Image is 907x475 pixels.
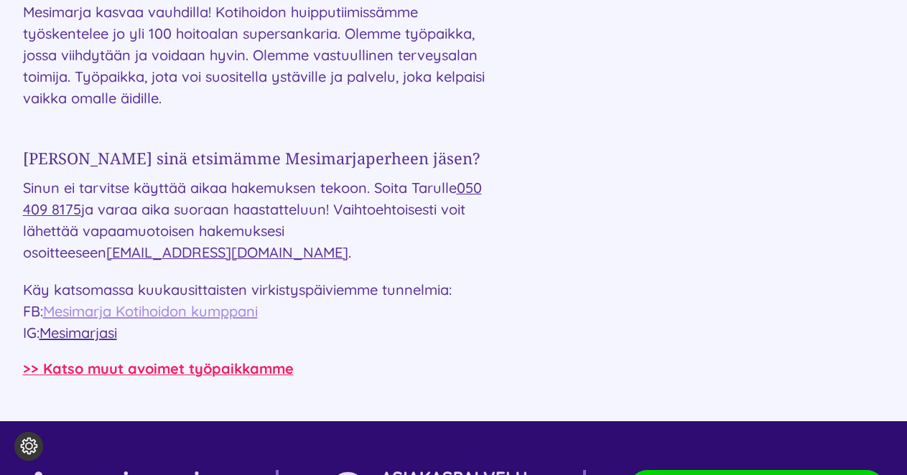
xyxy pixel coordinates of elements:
[23,359,294,377] a: >> Katso muut avoimet työpaikkamme
[43,302,258,320] a: Mesimarja Kotihoidon kumppani
[23,179,482,218] a: 050 409 8175
[23,1,488,109] p: Mesimarja kasvaa vauhdilla! Kotihoidon huipputiimissämme työskentelee jo yli 100 hoitoalan supers...
[14,432,43,461] button: Evästeasetukset
[23,177,488,263] p: Sinun ei tarvitse käyttää aikaa hakemuksen tekoon. Soita Tarulle ja varaa aika suoraan haastattel...
[39,324,117,342] a: Mesimarjasi
[106,243,348,261] a: [EMAIL_ADDRESS][DOMAIN_NAME]
[23,146,488,170] h3: [PERSON_NAME] sinä etsimämme Mesimarjaperheen jäsen?
[23,279,488,344] p: Käy katsomassa kuukausittaisten virkistyspäiviemme tunnelmia: FB: IG:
